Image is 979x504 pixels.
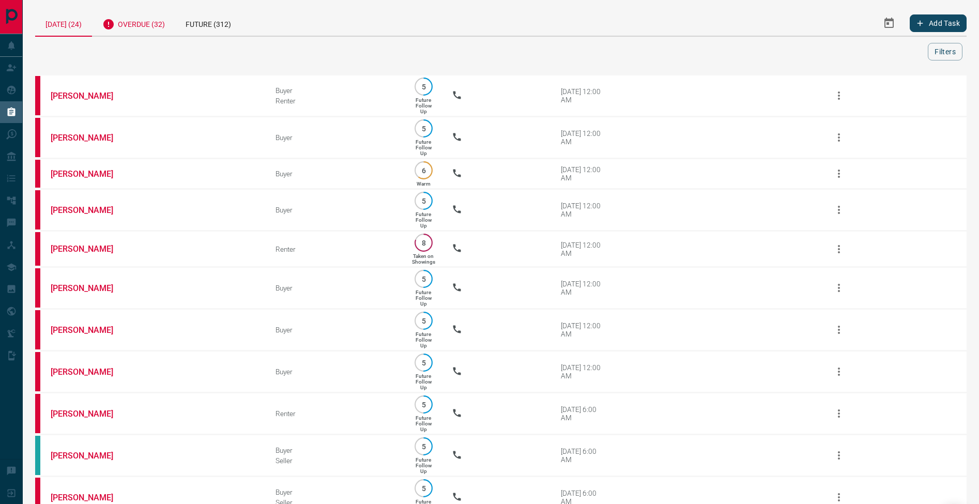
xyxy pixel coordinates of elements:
[416,457,432,474] p: Future Follow Up
[561,363,605,380] div: [DATE] 12:00 AM
[416,139,432,156] p: Future Follow Up
[420,359,427,366] p: 5
[35,160,40,188] div: property.ca
[276,133,395,142] div: Buyer
[561,165,605,182] div: [DATE] 12:00 AM
[416,289,432,307] p: Future Follow Up
[51,283,128,293] a: [PERSON_NAME]
[51,409,128,419] a: [PERSON_NAME]
[276,206,395,214] div: Buyer
[420,484,427,492] p: 5
[276,284,395,292] div: Buyer
[51,451,128,461] a: [PERSON_NAME]
[416,97,432,114] p: Future Follow Up
[561,87,605,104] div: [DATE] 12:00 AM
[35,190,40,230] div: property.ca
[416,415,432,432] p: Future Follow Up
[35,76,40,115] div: property.ca
[276,446,395,454] div: Buyer
[412,253,435,265] p: Taken on Showings
[561,405,605,422] div: [DATE] 6:00 AM
[35,394,40,433] div: property.ca
[420,401,427,408] p: 5
[51,205,128,215] a: [PERSON_NAME]
[51,367,128,377] a: [PERSON_NAME]
[276,245,395,253] div: Renter
[561,280,605,296] div: [DATE] 12:00 AM
[420,442,427,450] p: 5
[416,211,432,228] p: Future Follow Up
[420,166,427,174] p: 6
[276,97,395,105] div: Renter
[51,133,128,143] a: [PERSON_NAME]
[276,86,395,95] div: Buyer
[51,325,128,335] a: [PERSON_NAME]
[416,331,432,348] p: Future Follow Up
[420,197,427,205] p: 5
[35,436,40,475] div: condos.ca
[35,310,40,349] div: property.ca
[561,129,605,146] div: [DATE] 12:00 AM
[51,91,128,101] a: [PERSON_NAME]
[910,14,967,32] button: Add Task
[35,352,40,391] div: property.ca
[561,447,605,464] div: [DATE] 6:00 AM
[35,10,92,37] div: [DATE] (24)
[420,239,427,247] p: 8
[51,169,128,179] a: [PERSON_NAME]
[276,456,395,465] div: Seller
[561,202,605,218] div: [DATE] 12:00 AM
[35,232,40,266] div: property.ca
[561,241,605,257] div: [DATE] 12:00 AM
[928,43,962,60] button: Filters
[417,181,431,187] p: Warm
[51,493,128,502] a: [PERSON_NAME]
[416,373,432,390] p: Future Follow Up
[35,118,40,157] div: property.ca
[92,10,175,36] div: Overdue (32)
[276,326,395,334] div: Buyer
[561,322,605,338] div: [DATE] 12:00 AM
[420,83,427,90] p: 5
[51,244,128,254] a: [PERSON_NAME]
[276,368,395,376] div: Buyer
[276,488,395,496] div: Buyer
[420,317,427,325] p: 5
[276,170,395,178] div: Buyer
[877,11,901,36] button: Select Date Range
[420,275,427,283] p: 5
[276,409,395,418] div: Renter
[175,10,241,36] div: Future (312)
[420,125,427,132] p: 5
[35,268,40,308] div: property.ca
